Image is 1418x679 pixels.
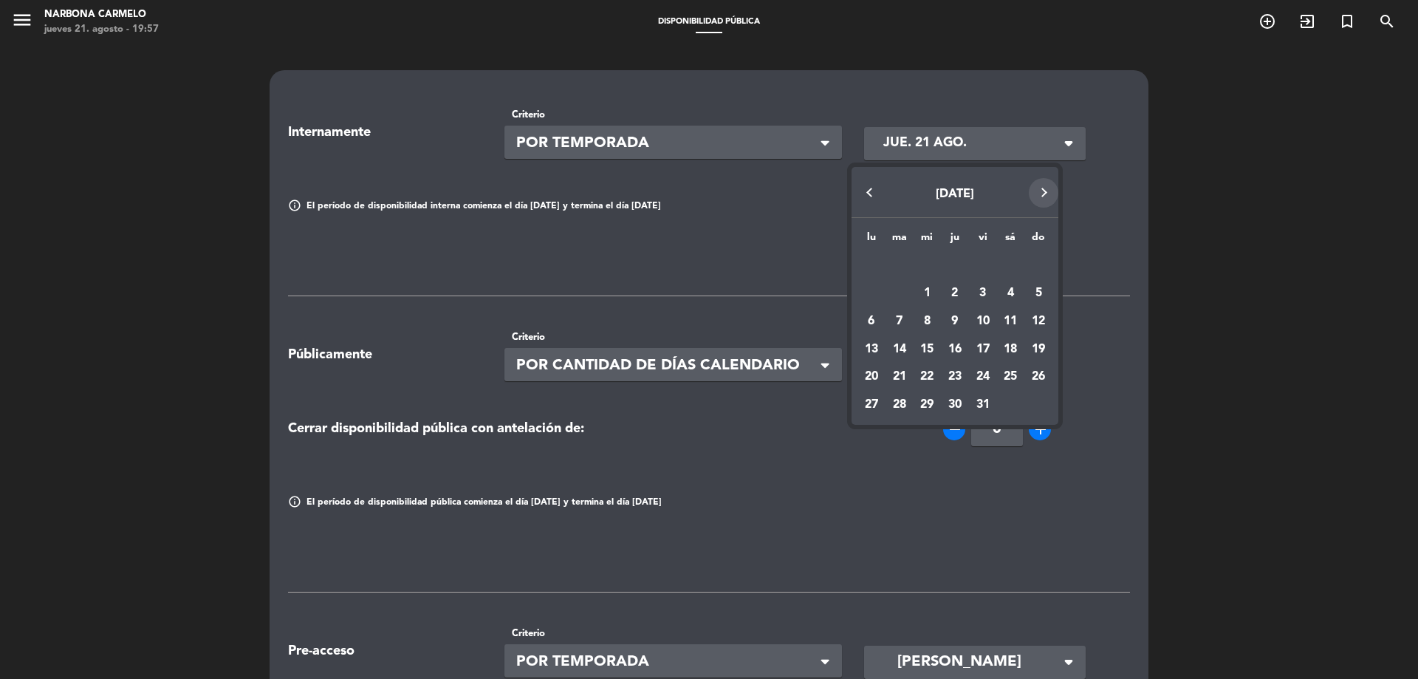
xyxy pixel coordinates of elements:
[997,279,1025,307] td: 4 de octubre de 2025
[969,391,997,419] td: 31 de octubre de 2025
[936,188,974,200] span: [DATE]
[886,229,914,252] th: martes
[1024,229,1052,252] th: domingo
[913,279,941,307] td: 1 de octubre de 2025
[859,392,884,417] div: 27
[942,337,967,362] div: 16
[998,364,1023,389] div: 25
[887,337,912,362] div: 14
[854,181,1055,208] button: Choose month and year
[913,335,941,364] td: 15 de octubre de 2025
[887,392,912,417] div: 28
[887,364,912,389] div: 21
[969,363,997,391] td: 24 de octubre de 2025
[969,229,997,252] th: viernes
[913,391,941,419] td: 29 de octubre de 2025
[857,307,886,335] td: 6 de octubre de 2025
[857,335,886,364] td: 13 de octubre de 2025
[941,391,969,419] td: 30 de octubre de 2025
[914,309,939,334] div: 8
[914,392,939,417] div: 29
[997,307,1025,335] td: 11 de octubre de 2025
[1029,178,1058,208] button: Next month
[941,335,969,364] td: 16 de octubre de 2025
[886,307,914,335] td: 7 de octubre de 2025
[1024,279,1052,307] td: 5 de octubre de 2025
[859,337,884,362] div: 13
[942,392,967,417] div: 30
[857,363,886,391] td: 20 de octubre de 2025
[914,337,939,362] div: 15
[857,252,1052,280] td: OCT.
[913,307,941,335] td: 8 de octubre de 2025
[970,309,996,334] div: 10
[914,281,939,306] div: 1
[1026,281,1051,306] div: 5
[886,363,914,391] td: 21 de octubre de 2025
[886,335,914,364] td: 14 de octubre de 2025
[887,309,912,334] div: 7
[997,335,1025,364] td: 18 de octubre de 2025
[997,229,1025,252] th: sábado
[970,337,996,362] div: 17
[998,337,1023,362] div: 18
[1026,364,1051,389] div: 26
[998,281,1023,306] div: 4
[1024,307,1052,335] td: 12 de octubre de 2025
[970,392,996,417] div: 31
[1024,363,1052,391] td: 26 de octubre de 2025
[1026,309,1051,334] div: 12
[970,364,996,389] div: 24
[942,281,967,306] div: 2
[969,335,997,364] td: 17 de octubre de 2025
[857,229,886,252] th: lunes
[941,229,969,252] th: jueves
[941,279,969,307] td: 2 de octubre de 2025
[997,363,1025,391] td: 25 de octubre de 2025
[942,309,967,334] div: 9
[941,307,969,335] td: 9 de octubre de 2025
[969,279,997,307] td: 3 de octubre de 2025
[970,281,996,306] div: 3
[886,391,914,419] td: 28 de octubre de 2025
[859,309,884,334] div: 6
[969,307,997,335] td: 10 de octubre de 2025
[942,364,967,389] div: 23
[941,363,969,391] td: 23 de octubre de 2025
[859,364,884,389] div: 20
[854,178,884,208] button: Previous month
[998,309,1023,334] div: 11
[913,229,941,252] th: miércoles
[1026,337,1051,362] div: 19
[857,391,886,419] td: 27 de octubre de 2025
[1024,335,1052,364] td: 19 de octubre de 2025
[914,364,939,389] div: 22
[913,363,941,391] td: 22 de octubre de 2025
